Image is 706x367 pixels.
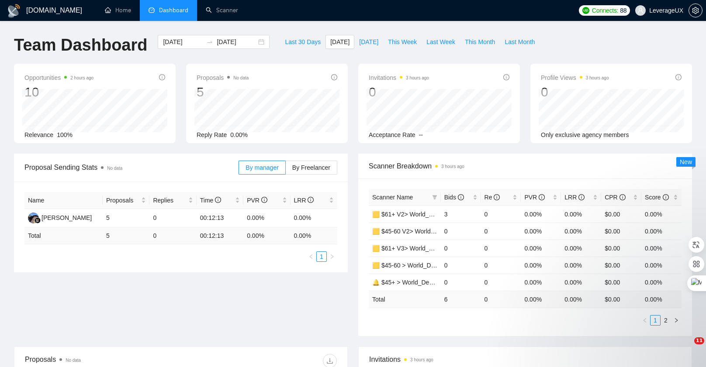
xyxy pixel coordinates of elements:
span: Proposal Sending Stats [24,162,239,173]
span: info-circle [261,197,267,203]
span: [DATE] [330,37,350,47]
span: swap-right [206,38,213,45]
td: $0.00 [601,223,641,240]
td: 0 [481,240,521,257]
a: homeHome [105,7,131,14]
span: Proposals [197,72,249,83]
td: 0.00% [561,206,601,223]
td: 0.00% [561,240,601,257]
li: Previous Page [306,251,316,262]
span: Opportunities [24,72,93,83]
td: 0 [481,291,521,308]
span: Dashboard [159,7,188,14]
span: Time [200,197,221,204]
td: 0.00 % [291,227,337,244]
span: setting [689,7,702,14]
span: Replies [153,196,186,205]
td: 0 [481,257,521,274]
li: 1 [316,251,327,262]
span: Re [485,194,500,201]
span: Acceptance Rate [369,131,415,138]
button: [DATE] [325,35,354,49]
span: filter [432,195,437,200]
span: Scanner Name [372,194,413,201]
li: Next Page [327,251,337,262]
td: 0.00% [561,257,601,274]
td: $0.00 [601,206,641,223]
td: 0.00% [641,223,682,240]
span: PVR [524,194,545,201]
td: 0.00% [521,240,561,257]
td: 3 [441,206,481,223]
span: [DATE] [359,37,378,47]
span: info-circle [619,194,626,200]
span: By Freelancer [292,164,330,171]
span: info-circle [494,194,500,200]
button: left [306,251,316,262]
span: Score [645,194,668,201]
a: searchScanner [206,7,238,14]
span: No data [107,166,122,171]
span: No data [233,75,249,80]
span: Connects: [592,6,618,15]
span: 88 [620,6,626,15]
td: 0.00% [641,240,682,257]
span: info-circle [308,197,314,203]
td: 0 [149,209,196,227]
img: gigradar-bm.png [35,217,41,223]
a: 🟨 $45-60 V2> World_Design+Dev_Antony-Front-End_General [372,228,544,235]
td: 0.00% [521,257,561,274]
span: 100% [57,131,73,138]
time: 2 hours ago [70,75,93,80]
td: 0 [441,274,481,291]
span: New [680,158,692,165]
td: 0 [441,240,481,257]
span: user [637,7,644,14]
span: Last Month [505,37,535,47]
img: logo [7,4,21,18]
td: 0 [481,223,521,240]
button: This Week [383,35,422,49]
button: right [327,251,337,262]
button: Last 30 Days [280,35,325,49]
span: CPR [605,194,625,201]
td: $0.00 [601,257,641,274]
iframe: Intercom live chat [676,337,697,358]
td: 00:12:13 [197,227,243,244]
td: 0.00% [641,274,682,291]
span: filter [430,191,439,204]
td: 0.00% [561,223,601,240]
span: info-circle [578,194,585,200]
span: left [308,254,314,259]
input: End date [217,37,256,47]
a: AA[PERSON_NAME] [28,214,92,221]
time: 3 hours ago [441,164,464,169]
td: 0.00% [521,274,561,291]
td: Total [24,227,103,244]
div: 0 [369,84,429,100]
td: 00:12:13 [197,209,243,227]
span: download [323,357,336,364]
span: Scanner Breakdown [369,161,682,171]
span: PVR [247,197,267,204]
button: Last Week [422,35,460,49]
a: 🟨 $45-60 > World_Design+Dev_Antony-Front-End_General [372,262,537,269]
th: Replies [149,192,196,209]
time: 3 hours ago [586,75,609,80]
td: 0.00 % [243,227,290,244]
th: Proposals [103,192,149,209]
div: 5 [197,84,249,100]
span: info-circle [215,197,221,203]
div: 10 [24,84,93,100]
button: setting [689,3,703,17]
td: 0.00% [641,257,682,274]
time: 3 hours ago [410,357,433,362]
td: $0.00 [601,240,641,257]
a: setting [689,7,703,14]
span: info-circle [675,74,682,80]
span: -- [419,131,423,138]
td: 5 [103,227,149,244]
span: dashboard [149,7,155,13]
span: This Week [388,37,417,47]
input: Start date [163,37,203,47]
